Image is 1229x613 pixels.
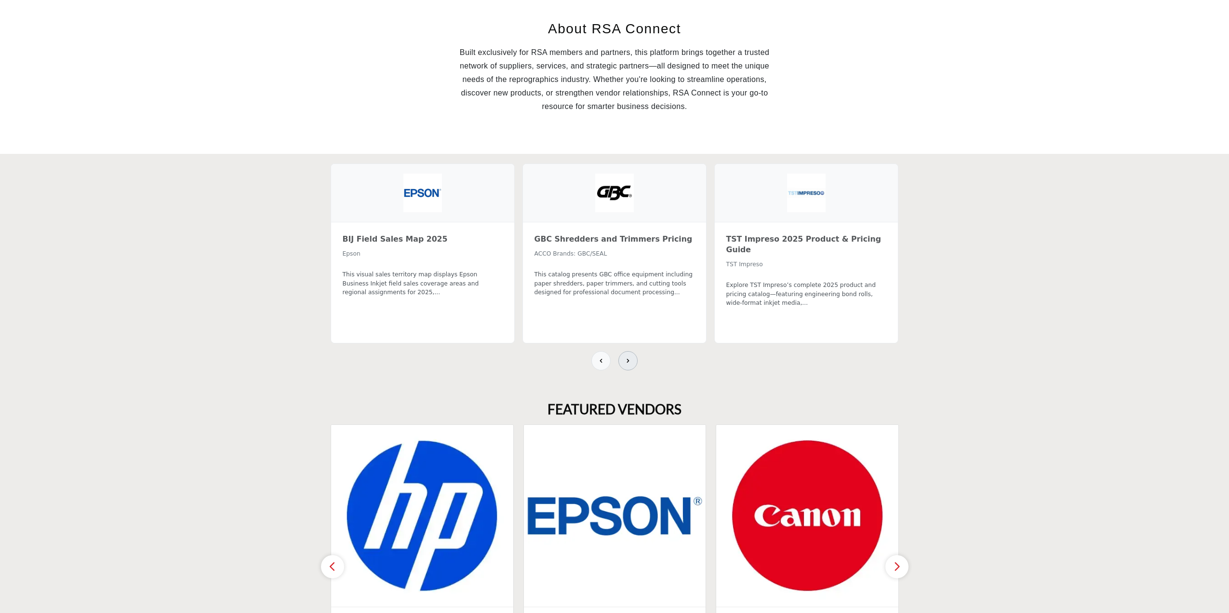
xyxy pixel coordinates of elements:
[403,174,442,212] img: Epson
[534,270,695,297] p: This catalog presents GBC office equipment including paper shredders, paper trimmers, and cutting...
[548,401,681,418] h2: FEATURED VENDORS
[726,234,886,255] h3: TST Impreso 2025 Product & Pricing Guide
[534,234,695,248] a: GBC Shredders and Trimmers Pricing
[534,234,695,245] h3: GBC Shredders and Trimmers Pricing
[726,261,763,268] span: TST Impreso
[343,250,361,257] span: Epson
[343,234,503,248] a: BIJ Field Sales Map 2025
[449,46,781,113] p: Built exclusively for RSA members and partners, this platform brings together a trusted network o...
[524,425,706,607] img: Epson
[726,234,886,259] a: TST Impreso 2025 Product & Pricing Guide
[449,19,781,39] h2: About RSA Connect
[343,234,503,245] h3: BIJ Field Sales Map 2025
[726,281,886,307] p: Explore TST Impreso’s complete 2025 product and pricing catalog—featuring engineering bond rolls,...
[534,250,607,257] span: ACCO Brands: GBC/SEAL
[595,174,634,212] img: ACCO Brands: GBC/SEAL
[343,270,503,297] p: This visual sales territory map displays Epson Business Inkjet field sales coverage areas and reg...
[787,174,826,212] img: TST Impreso
[331,425,513,607] img: HP Inc.
[716,425,898,607] img: Canon USA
